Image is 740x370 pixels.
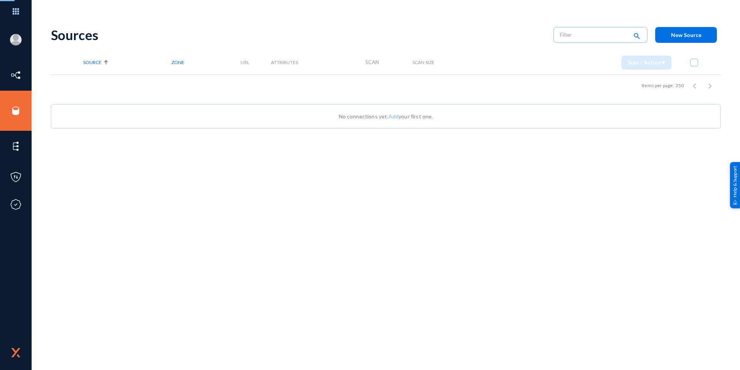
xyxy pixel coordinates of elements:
div: 250 [676,82,684,89]
input: Filter [560,29,628,41]
div: Items per page: [642,82,674,89]
a: Add [388,113,399,120]
div: Source [83,59,172,65]
button: Next page [702,78,718,93]
img: icon-sources.svg [10,105,22,117]
div: Zone [172,59,240,65]
img: icon-policies.svg [10,171,22,183]
img: blank-profile-picture.png [10,34,22,46]
span: URL [240,59,249,65]
span: Scan [365,59,379,65]
img: help_support.svg [733,199,738,204]
span: Scan Size [412,59,434,65]
button: New Source [655,27,717,43]
span: Source [83,59,101,65]
img: app launcher [4,3,27,20]
mat-icon: search [632,31,641,42]
img: icon-compliance.svg [10,199,22,210]
span: Zone [172,59,184,65]
button: Previous page [687,78,702,93]
img: icon-inventory.svg [10,69,22,81]
span: New Source [671,32,701,38]
span: No connections yet. your first one. [339,113,433,120]
div: Help & Support [730,162,740,208]
img: icon-elements.svg [10,140,22,152]
div: Sources [51,27,546,43]
span: Attributes [271,59,298,65]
